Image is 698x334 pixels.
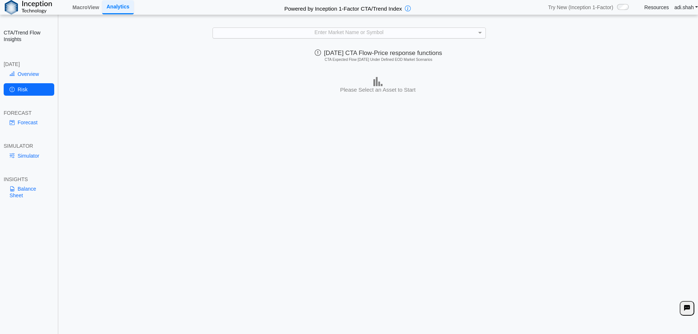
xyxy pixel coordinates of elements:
[4,143,54,149] div: SIMULATOR
[281,2,405,12] h2: Powered by Inception 1-Factor CTA/Trend Index
[4,29,54,43] h2: CTA/Trend Flow Insights
[102,0,134,14] a: Analytics
[645,4,669,11] a: Resources
[62,58,695,62] h5: CTA Expected Flow [DATE] Under Defined EOD Market Scenarios
[4,68,54,80] a: Overview
[4,183,54,202] a: Balance Sheet
[4,150,54,162] a: Simulator
[373,77,383,86] img: bar-chart.png
[4,176,54,183] div: INSIGHTS
[213,28,485,38] div: Enter Market Name or Symbol
[4,116,54,129] a: Forecast
[4,83,54,96] a: Risk
[70,1,102,14] a: MacroView
[4,110,54,116] div: FORECAST
[272,86,484,93] h3: Please Select an Asset to Start
[548,4,613,11] span: Try New (Inception 1-Factor)
[4,61,54,67] div: [DATE]
[315,49,442,56] span: [DATE] CTA Flow-Price response functions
